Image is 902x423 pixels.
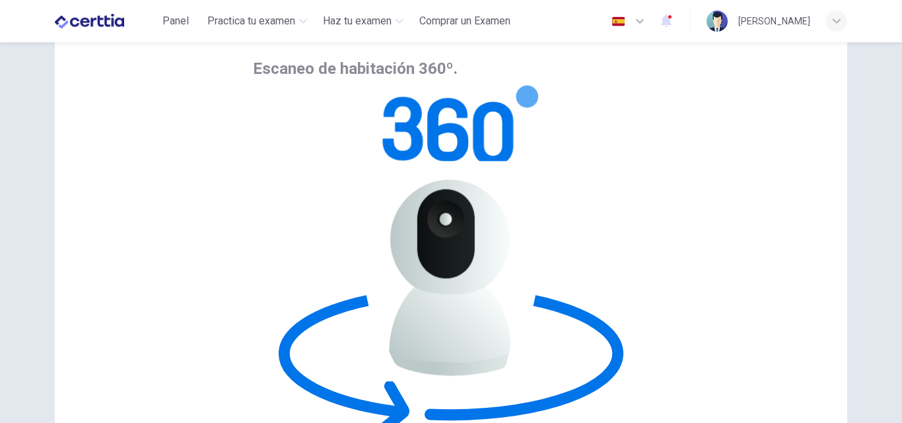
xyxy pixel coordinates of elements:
[162,13,189,29] span: Panel
[155,9,197,33] button: Panel
[318,9,409,33] button: Haz tu examen
[323,13,392,29] span: Haz tu examen
[414,9,516,33] button: Comprar un Examen
[253,59,458,78] span: Escaneo de habitación 360º.
[202,9,312,33] button: Practica tu examen
[55,8,124,34] img: CERTTIA logo
[707,11,728,32] img: Profile picture
[738,13,810,29] div: [PERSON_NAME]
[207,13,295,29] span: Practica tu examen
[55,8,155,34] a: CERTTIA logo
[419,13,510,29] span: Comprar un Examen
[610,16,627,26] img: es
